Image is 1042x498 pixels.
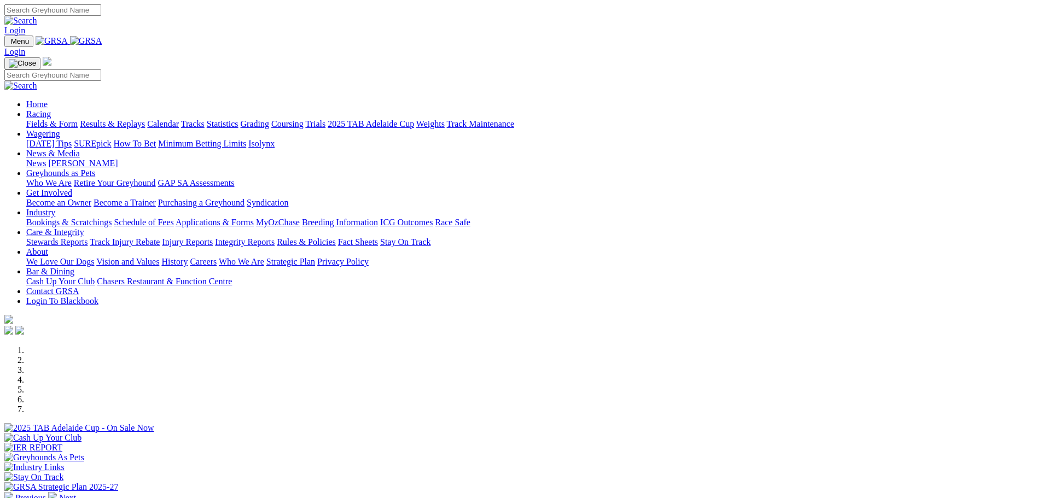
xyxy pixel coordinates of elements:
div: Get Involved [26,198,1038,208]
a: Who We Are [26,178,72,188]
a: Stay On Track [380,237,430,247]
a: Isolynx [248,139,275,148]
a: Care & Integrity [26,227,84,237]
a: Privacy Policy [317,257,369,266]
a: Wagering [26,129,60,138]
a: Minimum Betting Limits [158,139,246,148]
a: News & Media [26,149,80,158]
img: twitter.svg [15,326,24,335]
a: Racing [26,109,51,119]
a: Race Safe [435,218,470,227]
a: GAP SA Assessments [158,178,235,188]
div: Bar & Dining [26,277,1038,286]
a: Vision and Values [96,257,159,266]
a: Schedule of Fees [114,218,173,227]
div: About [26,257,1038,267]
a: History [161,257,188,266]
a: SUREpick [74,139,111,148]
button: Toggle navigation [4,57,40,69]
a: Injury Reports [162,237,213,247]
a: [DATE] Tips [26,139,72,148]
a: 2025 TAB Adelaide Cup [328,119,414,128]
a: Track Maintenance [447,119,514,128]
a: ICG Outcomes [380,218,433,227]
a: Login [4,47,25,56]
a: Stewards Reports [26,237,88,247]
a: Greyhounds as Pets [26,168,95,178]
img: facebook.svg [4,326,13,335]
a: Results & Replays [80,119,145,128]
a: Tracks [181,119,205,128]
div: Wagering [26,139,1038,149]
a: Chasers Restaurant & Function Centre [97,277,232,286]
img: 2025 TAB Adelaide Cup - On Sale Now [4,423,154,433]
span: Menu [11,37,29,45]
img: GRSA [36,36,68,46]
img: Search [4,81,37,91]
a: Get Involved [26,188,72,197]
a: How To Bet [114,139,156,148]
a: [PERSON_NAME] [48,159,118,168]
img: IER REPORT [4,443,62,453]
img: Greyhounds As Pets [4,453,84,462]
div: Industry [26,218,1038,227]
a: News [26,159,46,168]
div: News & Media [26,159,1038,168]
a: Grading [241,119,269,128]
a: Login [4,26,25,35]
img: Close [9,59,36,68]
div: Racing [26,119,1038,129]
img: GRSA [70,36,102,46]
a: About [26,247,48,256]
a: Become a Trainer [94,198,156,207]
a: Who We Are [219,257,264,266]
a: Track Injury Rebate [90,237,160,247]
img: GRSA Strategic Plan 2025-27 [4,482,118,492]
a: Fact Sheets [338,237,378,247]
a: Cash Up Your Club [26,277,95,286]
a: Coursing [271,119,304,128]
button: Toggle navigation [4,36,33,47]
img: logo-grsa-white.png [43,57,51,66]
a: Weights [416,119,445,128]
input: Search [4,4,101,16]
div: Greyhounds as Pets [26,178,1038,188]
a: Breeding Information [302,218,378,227]
a: Syndication [247,198,288,207]
img: Search [4,16,37,26]
a: Careers [190,257,217,266]
div: Care & Integrity [26,237,1038,247]
img: Industry Links [4,462,65,472]
a: Purchasing a Greyhound [158,198,245,207]
a: Bookings & Scratchings [26,218,112,227]
a: Become an Owner [26,198,91,207]
a: Fields & Form [26,119,78,128]
a: Retire Your Greyhound [74,178,156,188]
a: Statistics [207,119,238,128]
a: We Love Our Dogs [26,257,94,266]
a: Rules & Policies [277,237,336,247]
img: Cash Up Your Club [4,433,82,443]
a: MyOzChase [256,218,300,227]
a: Bar & Dining [26,267,74,276]
a: Industry [26,208,55,217]
a: Home [26,99,48,109]
a: Login To Blackbook [26,296,98,306]
a: Applications & Forms [176,218,254,227]
img: logo-grsa-white.png [4,315,13,324]
a: Trials [305,119,325,128]
a: Calendar [147,119,179,128]
img: Stay On Track [4,472,63,482]
a: Contact GRSA [26,286,79,296]
a: Strategic Plan [266,257,315,266]
input: Search [4,69,101,81]
a: Integrity Reports [215,237,275,247]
